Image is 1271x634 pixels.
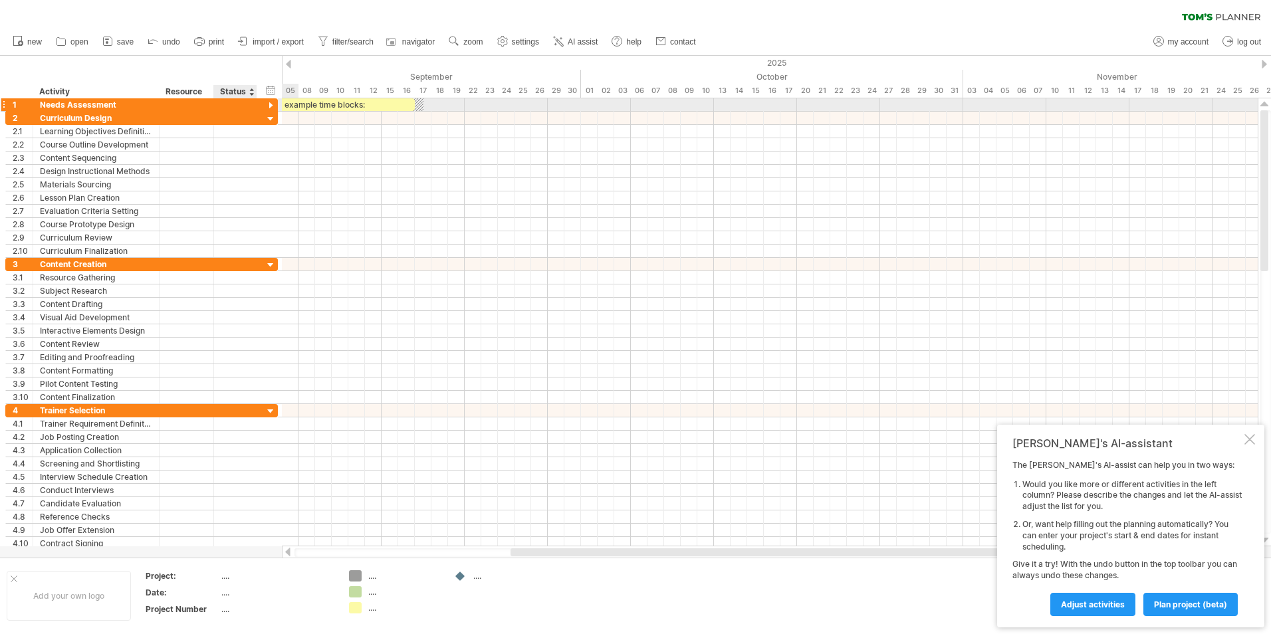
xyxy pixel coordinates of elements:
[191,33,228,51] a: print
[864,84,880,98] div: Friday, 24 October 2025
[481,84,498,98] div: Tuesday, 23 September 2025
[1129,84,1146,98] div: Monday, 17 November 2025
[70,37,88,47] span: open
[40,112,152,124] div: Curriculum Design
[598,84,614,98] div: Thursday, 2 October 2025
[13,125,33,138] div: 2.1
[664,84,681,98] div: Wednesday, 8 October 2025
[40,178,152,191] div: Materials Sourcing
[1196,84,1213,98] div: Friday, 21 November 2025
[40,457,152,470] div: Screening and Shortlisting
[13,338,33,350] div: 3.6
[146,603,219,615] div: Project Number
[747,84,764,98] div: Wednesday, 15 October 2025
[1150,33,1213,51] a: my account
[13,524,33,536] div: 4.9
[40,404,152,417] div: Trainer Selection
[581,70,963,84] div: October 2025
[1237,37,1261,47] span: log out
[681,84,697,98] div: Thursday, 9 October 2025
[40,377,152,390] div: Pilot Content Testing
[564,84,581,98] div: Tuesday, 30 September 2025
[731,84,747,98] div: Tuesday, 14 October 2025
[13,112,33,124] div: 2
[608,33,645,51] a: help
[930,84,947,98] div: Thursday, 30 October 2025
[1022,519,1242,552] li: Or, want help filling out the planning automatically? You can enter your project's start & end da...
[626,37,641,47] span: help
[1050,593,1135,616] a: Adjust activities
[13,497,33,510] div: 4.7
[40,218,152,231] div: Course Prototype Design
[53,33,92,51] a: open
[448,84,465,98] div: Friday, 19 September 2025
[494,33,543,51] a: settings
[13,471,33,483] div: 4.5
[13,218,33,231] div: 2.8
[402,37,435,47] span: navigator
[631,84,647,98] div: Monday, 6 October 2025
[7,571,131,621] div: Add your own logo
[1168,37,1209,47] span: my account
[1163,84,1179,98] div: Wednesday, 19 November 2025
[40,364,152,377] div: Content Formatting
[13,298,33,310] div: 3.3
[1146,84,1163,98] div: Tuesday, 18 November 2025
[162,37,180,47] span: undo
[40,205,152,217] div: Evaluation Criteria Setting
[13,417,33,430] div: 4.1
[13,138,33,151] div: 2.2
[13,178,33,191] div: 2.5
[13,377,33,390] div: 3.9
[209,37,224,47] span: print
[13,284,33,297] div: 3.2
[13,444,33,457] div: 4.3
[13,457,33,470] div: 4.4
[614,84,631,98] div: Friday, 3 October 2025
[797,84,814,98] div: Monday, 20 October 2025
[40,324,152,337] div: Interactive Elements Design
[963,84,980,98] div: Monday, 3 November 2025
[1013,84,1030,98] div: Thursday, 6 November 2025
[282,84,298,98] div: Friday, 5 September 2025
[40,524,152,536] div: Job Offer Extension
[40,431,152,443] div: Job Posting Creation
[13,391,33,403] div: 3.10
[1246,84,1262,98] div: Wednesday, 26 November 2025
[146,570,219,581] div: Project:
[40,231,152,244] div: Curriculum Review
[13,205,33,217] div: 2.7
[398,84,415,98] div: Tuesday, 16 September 2025
[1213,84,1229,98] div: Monday, 24 November 2025
[40,391,152,403] div: Content Finalization
[13,324,33,337] div: 3.5
[315,84,332,98] div: Tuesday, 9 September 2025
[117,37,134,47] span: save
[220,85,249,98] div: Status
[221,587,333,598] div: ....
[40,152,152,164] div: Content Sequencing
[996,84,1013,98] div: Wednesday, 5 November 2025
[780,84,797,98] div: Friday, 17 October 2025
[1179,84,1196,98] div: Thursday, 20 November 2025
[498,84,515,98] div: Wednesday, 24 September 2025
[40,311,152,324] div: Visual Aid Development
[13,191,33,204] div: 2.6
[714,84,731,98] div: Monday, 13 October 2025
[314,33,378,51] a: filter/search
[13,245,33,257] div: 2.10
[913,84,930,98] div: Wednesday, 29 October 2025
[221,570,333,581] div: ....
[40,245,152,257] div: Curriculum Finalization
[1046,84,1063,98] div: Monday, 10 November 2025
[415,84,431,98] div: Wednesday, 17 September 2025
[897,84,913,98] div: Tuesday, 28 October 2025
[1022,479,1242,512] li: Would you like more or different activities in the left column? Please describe the changes and l...
[814,84,830,98] div: Tuesday, 21 October 2025
[9,33,46,51] a: new
[1080,84,1096,98] div: Wednesday, 12 November 2025
[1219,33,1265,51] a: log out
[40,497,152,510] div: Candidate Evaluation
[144,33,184,51] a: undo
[13,431,33,443] div: 4.2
